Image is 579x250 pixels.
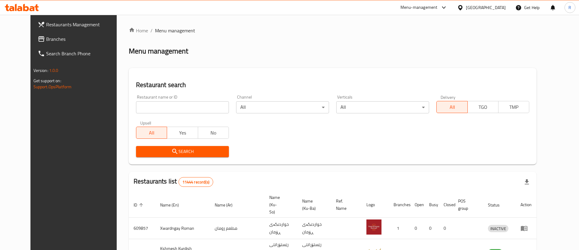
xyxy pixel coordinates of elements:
[269,194,290,216] span: Name (Ku-So)
[179,177,213,187] div: Total records count
[264,218,297,239] td: خواردنگەی ڕۆمان
[297,218,331,239] td: خواردنگەی ڕۆمان
[46,50,122,57] span: Search Branch Phone
[33,46,127,61] a: Search Branch Phone
[167,127,198,139] button: Yes
[150,27,153,34] li: /
[467,101,498,113] button: TGO
[134,201,145,209] span: ID
[336,101,429,113] div: All
[436,101,467,113] button: All
[439,192,453,218] th: Closed
[33,77,61,85] span: Get support on:
[136,127,167,139] button: All
[336,197,354,212] span: Ref. Name
[424,218,439,239] td: 0
[129,27,536,34] nav: breadcrumb
[488,201,508,209] span: Status
[169,128,195,137] span: Yes
[33,32,127,46] a: Branches
[136,146,229,157] button: Search
[136,80,529,89] h2: Restaurant search
[568,4,571,11] span: R
[179,179,213,185] span: 11444 record(s)
[439,218,453,239] td: 0
[410,218,424,239] td: 0
[488,225,508,232] span: INACTIVE
[160,201,187,209] span: Name (En)
[155,27,195,34] span: Menu management
[424,192,439,218] th: Busy
[410,192,424,218] th: Open
[498,101,529,113] button: TMP
[520,175,534,189] div: Export file
[201,128,226,137] span: No
[210,218,264,239] td: مطعم رومان
[458,197,476,212] span: POS group
[46,21,122,28] span: Restaurants Management
[33,17,127,32] a: Restaurants Management
[215,201,240,209] span: Name (Ar)
[136,101,229,113] input: Search for restaurant name or ID..
[33,67,48,74] span: Version:
[520,225,532,232] div: Menu
[362,192,389,218] th: Logo
[389,192,410,218] th: Branches
[155,218,210,239] td: Xwardngay Roman
[198,127,229,139] button: No
[466,4,506,11] div: [GEOGRAPHIC_DATA]
[49,67,59,74] span: 1.0.0
[46,35,122,43] span: Branches
[129,46,188,56] h2: Menu management
[516,192,536,218] th: Action
[400,4,438,11] div: Menu-management
[141,148,224,155] span: Search
[302,197,324,212] span: Name (Ku-Ba)
[441,95,456,99] label: Delivery
[501,103,527,112] span: TMP
[129,218,155,239] td: 609857
[134,177,213,187] h2: Restaurants list
[236,101,329,113] div: All
[470,103,496,112] span: TGO
[439,103,465,112] span: All
[139,128,165,137] span: All
[140,121,151,125] label: Upsell
[129,27,148,34] a: Home
[366,219,381,235] img: Xwardngay Roman
[33,83,72,91] a: Support.OpsPlatform
[389,218,410,239] td: 1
